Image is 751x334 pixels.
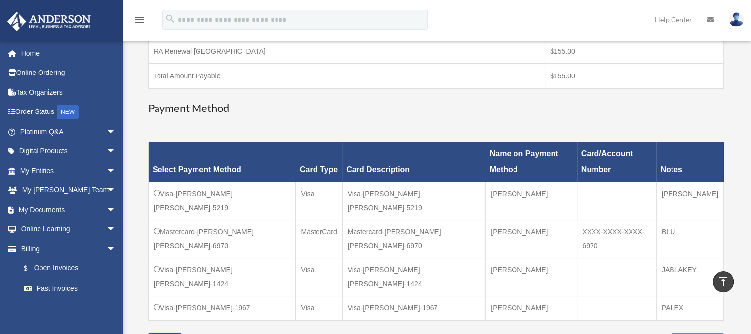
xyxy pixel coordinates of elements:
[342,220,486,258] td: Mastercard-[PERSON_NAME] [PERSON_NAME]-6970
[57,105,79,119] div: NEW
[545,39,724,64] td: $155.00
[7,63,131,83] a: Online Ordering
[149,220,296,258] td: Mastercard-[PERSON_NAME] [PERSON_NAME]-6970
[717,275,729,287] i: vertical_align_top
[296,142,342,182] th: Card Type
[149,64,545,88] td: Total Amount Payable
[106,200,126,220] span: arrow_drop_down
[7,82,131,102] a: Tax Organizers
[486,258,577,296] td: [PERSON_NAME]
[486,142,577,182] th: Name on Payment Method
[106,142,126,162] span: arrow_drop_down
[7,142,131,161] a: Digital Productsarrow_drop_down
[14,259,121,279] a: $Open Invoices
[106,239,126,259] span: arrow_drop_down
[149,182,296,220] td: Visa-[PERSON_NAME] [PERSON_NAME]-5219
[149,296,296,320] td: Visa-[PERSON_NAME]-1967
[656,142,723,182] th: Notes
[29,262,34,275] span: $
[296,182,342,220] td: Visa
[149,39,545,64] td: RA Renewal [GEOGRAPHIC_DATA]
[7,220,131,239] a: Online Learningarrow_drop_down
[7,43,131,63] a: Home
[106,161,126,181] span: arrow_drop_down
[656,258,723,296] td: JABLAKEY
[149,258,296,296] td: Visa-[PERSON_NAME] [PERSON_NAME]-1424
[545,64,724,88] td: $155.00
[7,181,131,200] a: My [PERSON_NAME] Teamarrow_drop_down
[342,258,486,296] td: Visa-[PERSON_NAME] [PERSON_NAME]-1424
[149,142,296,182] th: Select Payment Method
[165,13,176,24] i: search
[656,182,723,220] td: [PERSON_NAME]
[577,220,657,258] td: XXXX-XXXX-XXXX-6970
[342,182,486,220] td: Visa-[PERSON_NAME] [PERSON_NAME]-5219
[7,239,126,259] a: Billingarrow_drop_down
[4,12,94,31] img: Anderson Advisors Platinum Portal
[486,220,577,258] td: [PERSON_NAME]
[656,220,723,258] td: BLU
[106,122,126,142] span: arrow_drop_down
[14,278,126,298] a: Past Invoices
[296,296,342,320] td: Visa
[106,181,126,201] span: arrow_drop_down
[148,101,724,116] h3: Payment Method
[7,200,131,220] a: My Documentsarrow_drop_down
[296,258,342,296] td: Visa
[342,142,486,182] th: Card Description
[133,17,145,26] a: menu
[106,220,126,240] span: arrow_drop_down
[577,142,657,182] th: Card/Account Number
[486,296,577,320] td: [PERSON_NAME]
[729,12,744,27] img: User Pic
[486,182,577,220] td: [PERSON_NAME]
[7,102,131,122] a: Order StatusNEW
[133,14,145,26] i: menu
[296,220,342,258] td: MasterCard
[7,161,131,181] a: My Entitiesarrow_drop_down
[14,298,126,318] a: Manage Payments
[713,271,734,292] a: vertical_align_top
[342,296,486,320] td: Visa-[PERSON_NAME]-1967
[7,122,131,142] a: Platinum Q&Aarrow_drop_down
